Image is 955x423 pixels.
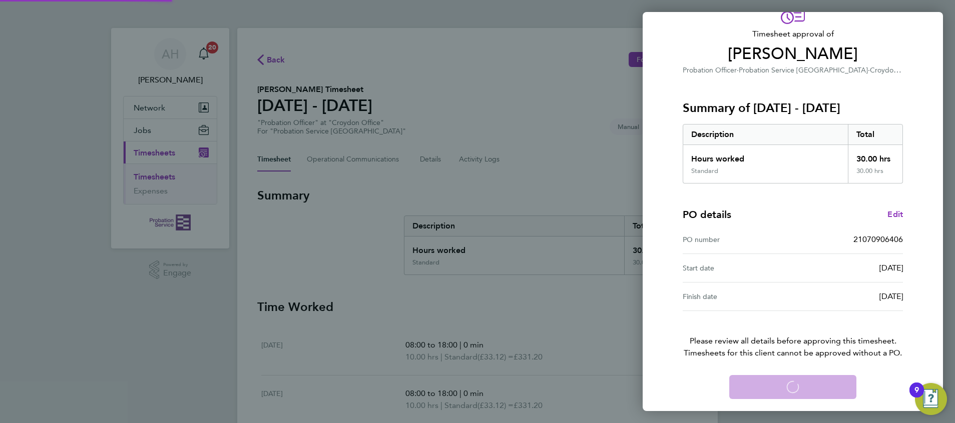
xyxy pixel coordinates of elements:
[691,167,718,175] div: Standard
[683,290,793,302] div: Finish date
[683,262,793,274] div: Start date
[870,65,918,74] span: Croydon Office
[739,66,868,74] span: Probation Service [GEOGRAPHIC_DATA]
[848,167,903,183] div: 30.00 hrs
[887,208,903,220] a: Edit
[683,44,903,64] span: [PERSON_NAME]
[671,311,915,359] p: Please review all details before approving this timesheet.
[671,347,915,359] span: Timesheets for this client cannot be approved without a PO.
[868,66,870,74] span: ·
[887,209,903,219] span: Edit
[683,100,903,116] h3: Summary of [DATE] - [DATE]
[683,207,731,221] h4: PO details
[848,124,903,144] div: Total
[915,383,947,415] button: Open Resource Center, 9 new notifications
[737,66,739,74] span: ·
[914,390,919,403] div: 9
[683,145,848,167] div: Hours worked
[683,66,737,74] span: Probation Officer
[683,124,848,144] div: Description
[853,234,903,244] span: 21070906406
[683,233,793,245] div: PO number
[683,124,903,183] div: Summary of 22 - 28 Sep 2025
[683,28,903,40] span: Timesheet approval of
[848,145,903,167] div: 30.00 hrs
[793,262,903,274] div: [DATE]
[793,290,903,302] div: [DATE]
